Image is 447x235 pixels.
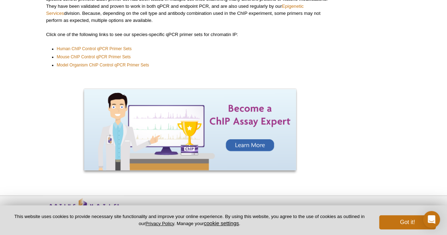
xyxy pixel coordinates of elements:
img: Become a ChIP Assay Expert [84,89,296,170]
button: Got it! [379,215,436,229]
button: cookie settings [204,220,239,226]
p: This website uses cookies to provide necessary site functionality and improve your online experie... [11,213,367,227]
p: Click one of the following links to see our species-specific qPCR primer sets for chromatin IP: [46,31,334,38]
a: Model Organism ChIP Control qPCR Primer Sets [57,61,149,69]
div: Open Intercom Messenger [423,211,440,228]
img: Active Motif, [43,196,124,224]
a: Mouse ChIP Control qPCR Primer Sets [57,53,131,60]
a: Human ChIP Control qPCR Primer Sets [57,45,132,52]
a: Privacy Policy [145,221,174,226]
